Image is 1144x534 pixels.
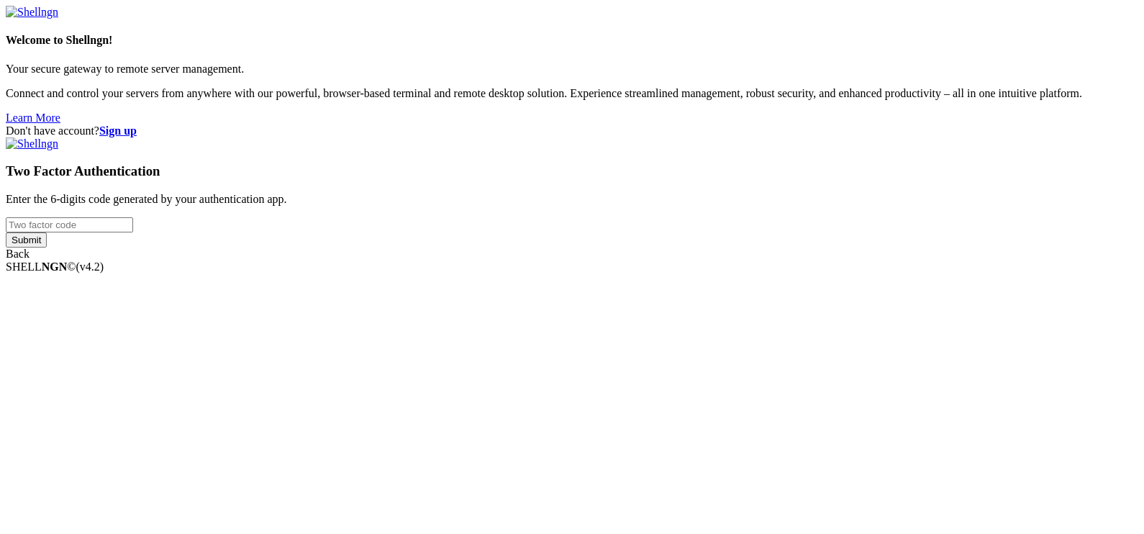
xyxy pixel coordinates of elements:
[6,87,1138,100] p: Connect and control your servers from anywhere with our powerful, browser-based terminal and remo...
[99,125,137,137] a: Sign up
[6,232,47,248] input: Submit
[6,261,104,273] span: SHELL ©
[6,248,29,260] a: Back
[6,163,1138,179] h3: Two Factor Authentication
[6,217,133,232] input: Two factor code
[6,34,1138,47] h4: Welcome to Shellngn!
[6,6,58,19] img: Shellngn
[6,63,1138,76] p: Your secure gateway to remote server management.
[6,125,1138,137] div: Don't have account?
[6,193,1138,206] p: Enter the 6-digits code generated by your authentication app.
[6,137,58,150] img: Shellngn
[42,261,68,273] b: NGN
[6,112,60,124] a: Learn More
[76,261,104,273] span: 4.2.0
